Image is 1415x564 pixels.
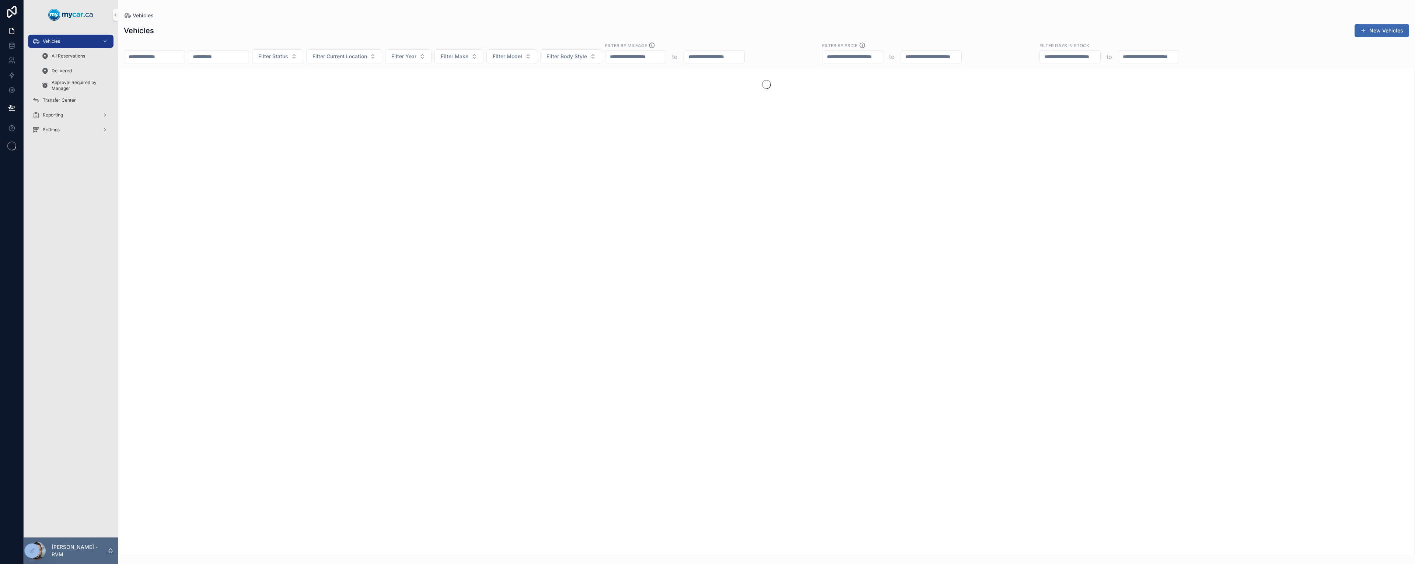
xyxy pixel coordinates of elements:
[48,9,93,21] img: App logo
[43,127,60,133] span: Settings
[312,53,367,60] span: Filter Current Location
[441,53,468,60] span: Filter Make
[43,97,76,103] span: Transfer Center
[28,94,113,107] a: Transfer Center
[605,42,647,49] label: Filter By Mileage
[52,68,72,74] span: Delivered
[434,49,483,63] button: Select Button
[306,49,382,63] button: Select Button
[486,49,537,63] button: Select Button
[1355,24,1409,37] button: New Vehicles
[540,49,602,63] button: Select Button
[493,53,522,60] span: Filter Model
[546,53,587,60] span: Filter Body Style
[37,79,113,92] a: Approval Required by Manager
[133,12,154,19] span: Vehicles
[37,64,113,77] a: Delivered
[124,25,154,36] h1: Vehicles
[889,52,895,61] p: to
[822,42,857,49] label: FILTER BY PRICE
[391,53,416,60] span: Filter Year
[124,12,154,19] a: Vehicles
[52,80,106,91] span: Approval Required by Manager
[28,123,113,136] a: Settings
[43,112,63,118] span: Reporting
[43,38,60,44] span: Vehicles
[258,53,288,60] span: Filter Status
[385,49,432,63] button: Select Button
[37,49,113,63] a: All Reservations
[1040,42,1089,49] label: Filter Days In Stock
[52,543,108,558] p: [PERSON_NAME] - RVM
[252,49,303,63] button: Select Button
[28,108,113,122] a: Reporting
[1107,52,1112,61] p: to
[672,52,678,61] p: to
[24,29,118,146] div: scrollable content
[28,35,113,48] a: Vehicles
[52,53,85,59] span: All Reservations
